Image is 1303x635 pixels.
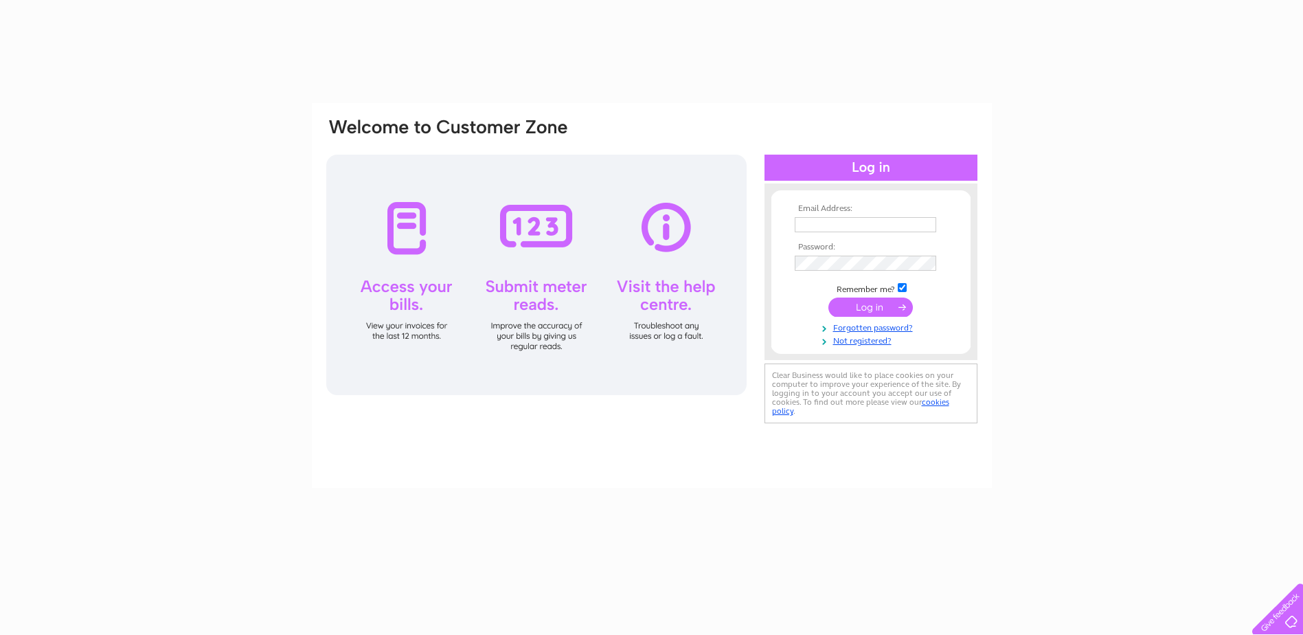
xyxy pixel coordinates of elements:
[772,397,949,416] a: cookies policy
[795,333,951,346] a: Not registered?
[828,298,913,317] input: Submit
[795,320,951,333] a: Forgotten password?
[791,243,951,252] th: Password:
[791,281,951,295] td: Remember me?
[791,204,951,214] th: Email Address:
[764,364,977,423] div: Clear Business would like to place cookies on your computer to improve your experience of the sit...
